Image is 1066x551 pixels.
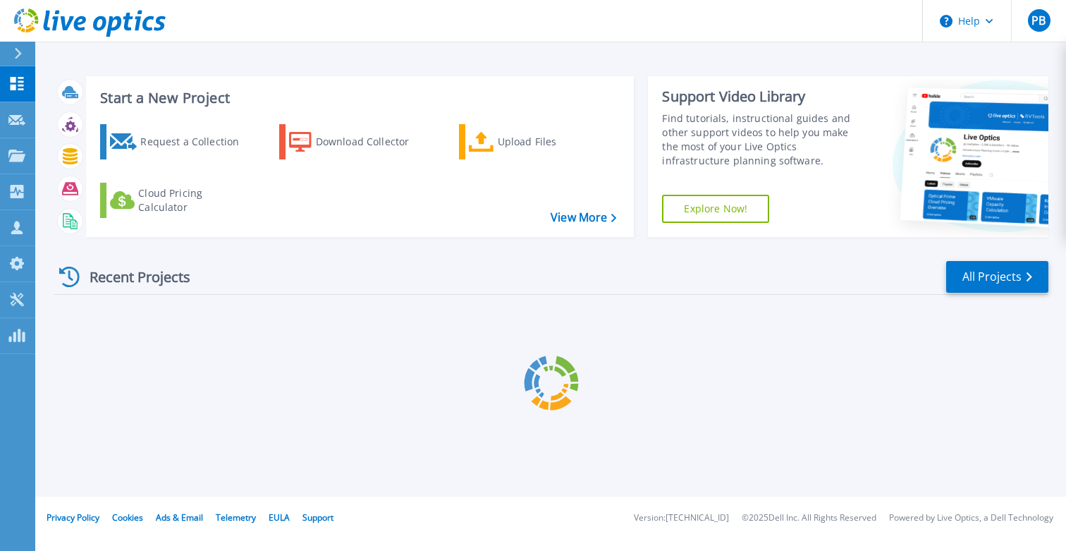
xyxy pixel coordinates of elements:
div: Download Collector [316,128,429,156]
h3: Start a New Project [100,90,616,106]
a: Cookies [112,511,143,523]
li: Version: [TECHNICAL_ID] [634,514,729,523]
a: Support [302,511,333,523]
a: Request a Collection [100,124,257,159]
a: All Projects [946,261,1048,293]
a: Ads & Email [156,511,203,523]
span: PB [1031,15,1046,26]
a: Telemetry [216,511,256,523]
a: EULA [269,511,290,523]
div: Request a Collection [140,128,253,156]
a: Cloud Pricing Calculator [100,183,257,218]
div: Upload Files [498,128,611,156]
div: Recent Projects [54,260,209,294]
li: Powered by Live Optics, a Dell Technology [889,514,1053,523]
a: Download Collector [279,124,436,159]
a: Explore Now! [662,195,769,223]
li: © 2025 Dell Inc. All Rights Reserved [742,514,876,523]
div: Cloud Pricing Calculator [138,186,251,214]
div: Find tutorials, instructional guides and other support videos to help you make the most of your L... [662,111,863,168]
a: Upload Files [459,124,616,159]
a: View More [551,211,616,224]
div: Support Video Library [662,87,863,106]
a: Privacy Policy [47,511,99,523]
